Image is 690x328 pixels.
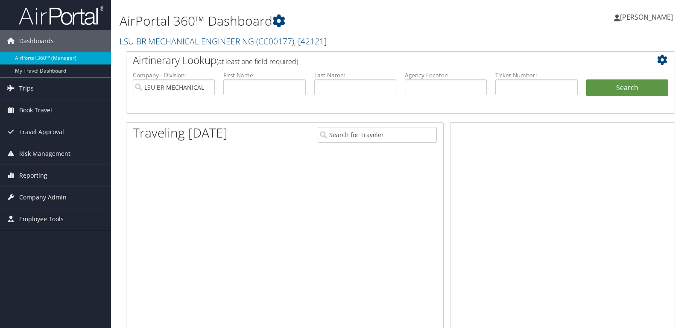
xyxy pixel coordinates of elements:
[19,121,64,143] span: Travel Approval
[318,127,437,143] input: Search for Traveler
[223,71,305,79] label: First Name:
[256,35,294,47] span: ( CC00177 )
[19,30,54,52] span: Dashboards
[133,71,215,79] label: Company - Division:
[120,35,327,47] a: LSU BR MECHANICAL ENGINEERING
[620,12,673,22] span: [PERSON_NAME]
[19,100,52,121] span: Book Travel
[19,6,104,26] img: airportal-logo.png
[120,12,494,30] h1: AirPortal 360™ Dashboard
[133,124,228,142] h1: Traveling [DATE]
[19,78,34,99] span: Trips
[405,71,487,79] label: Agency Locator:
[19,143,70,164] span: Risk Management
[19,187,67,208] span: Company Admin
[314,71,396,79] label: Last Name:
[586,79,668,97] button: Search
[19,165,47,186] span: Reporting
[19,208,64,230] span: Employee Tools
[294,35,327,47] span: , [ 42121 ]
[133,53,623,67] h2: Airtinerary Lookup
[614,4,681,30] a: [PERSON_NAME]
[495,71,577,79] label: Ticket Number:
[216,57,298,66] span: (at least one field required)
